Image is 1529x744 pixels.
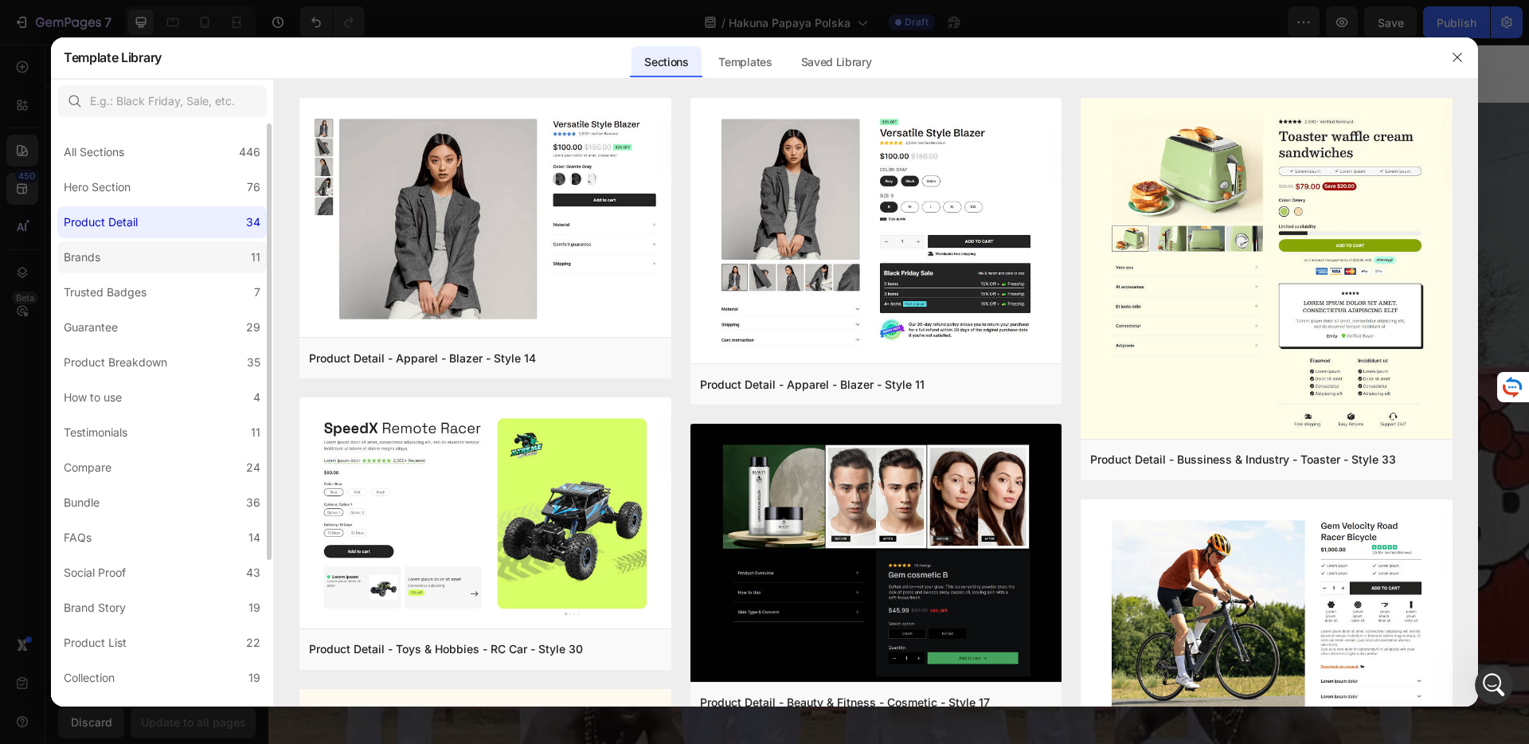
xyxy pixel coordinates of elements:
[76,522,88,535] button: Добавить вложение
[57,465,306,515] div: Can I test it for free to see how fast my website will be?
[247,178,260,197] div: 76
[25,147,248,178] div: Here’s a quick comparison between the normal landing pages and ILP:
[10,6,41,37] button: go back
[246,633,260,652] div: 22
[45,9,71,34] img: Profile image for Jeremy
[64,563,126,582] div: Social Proof
[77,8,181,20] h1: [PERSON_NAME]
[64,633,127,652] div: Product List
[544,425,717,444] p: Make a Unique greeting
[566,358,591,387] div: 00
[25,295,132,307] b: When to use ILP:
[64,388,122,407] div: How to use
[706,46,784,78] div: Templates
[309,640,583,659] div: Product Detail - Toys & Hobbies - RC Car - Style 30
[64,178,131,197] div: Hero Section
[25,522,37,535] button: Средство выбора эмодзи
[25,294,248,356] div: ILP is ideal when you want an independent landing page for campaigns or ads, without extra theme ...
[690,424,1062,685] img: pr12.png
[248,598,260,617] div: 19
[64,213,138,232] div: Product Detail
[64,493,100,512] div: Bundle
[64,283,147,302] div: Trusted Badges
[249,6,280,37] button: Главная
[664,358,694,387] div: 50
[25,440,180,449] div: [PERSON_NAME] • 3 мин назад
[246,458,260,477] div: 24
[1081,98,1453,444] img: pd33.png
[700,375,925,394] div: Product Detail - Apparel - Blazer - Style 11
[64,668,115,687] div: Collection
[299,98,671,341] img: pd19.png
[273,515,299,541] button: Отправить сообщение…
[64,37,162,78] h2: Template Library
[309,349,536,368] div: Product Detail - Apparel - Blazer - Style 14
[64,423,127,442] div: Testimonials
[700,693,990,712] div: Product Detail - Beauty & Fitness - Cosmetic - Style 17
[64,353,167,372] div: Product Breakdown
[64,528,92,547] div: FAQs
[70,475,293,506] div: Can I test it for free to see how fast my website will be?
[566,383,591,403] p: Hrs
[64,703,108,722] div: Blog List
[788,46,885,78] div: Saved Library
[25,366,227,394] a: Instant Landing Page
[251,423,260,442] div: 11
[849,334,886,354] strong: 50%
[299,397,671,632] img: pd30.png
[375,334,850,354] strong: Fastest delivery in 1-2 days! Shocking discount: up to
[664,383,694,403] p: Secs
[57,85,267,117] input: E.g.: Black Friday, Sale, etc.
[13,138,261,437] div: Here’s a quick comparison between the normal landing pages and ILP:When to use ILP:ILP is ideal w...
[1090,450,1396,469] div: Product Detail - Bussiness & Industry - Toaster - Style 33
[247,353,260,372] div: 35
[632,46,701,78] div: Sections
[1475,666,1513,704] iframe: Intercom live chat
[253,388,260,407] div: 4
[246,563,260,582] div: 43
[280,6,308,35] div: Закрыть
[239,143,260,162] div: 446
[64,458,111,477] div: Compare
[64,248,100,267] div: Brands
[248,668,260,687] div: 19
[246,493,260,512] div: 36
[614,358,642,387] div: 46
[13,465,306,535] div: Hakuna говорит…
[25,365,248,427] div: You can read about ILP in our guide. Feel free to reach out if you’d like recommendations for you...
[64,598,126,617] div: Brand Story
[254,283,260,302] div: 7
[518,415,742,453] a: Make a Unique greeting
[64,143,124,162] div: All Sections
[614,383,642,403] p: Mins
[690,98,1062,366] img: pd16.png
[77,20,123,36] p: Активен
[64,318,118,337] div: Guarantee
[14,488,305,515] textarea: Ваше сообщение...
[13,138,306,465] div: Jeremy говорит…
[248,528,260,547] div: 14
[50,522,63,535] button: Средство выбора GIF-файла
[246,213,260,232] div: 34
[251,248,260,267] div: 11
[218,252,1042,313] h2: Greetings From [GEOGRAPHIC_DATA]
[253,703,260,722] div: 3
[246,318,260,337] div: 29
